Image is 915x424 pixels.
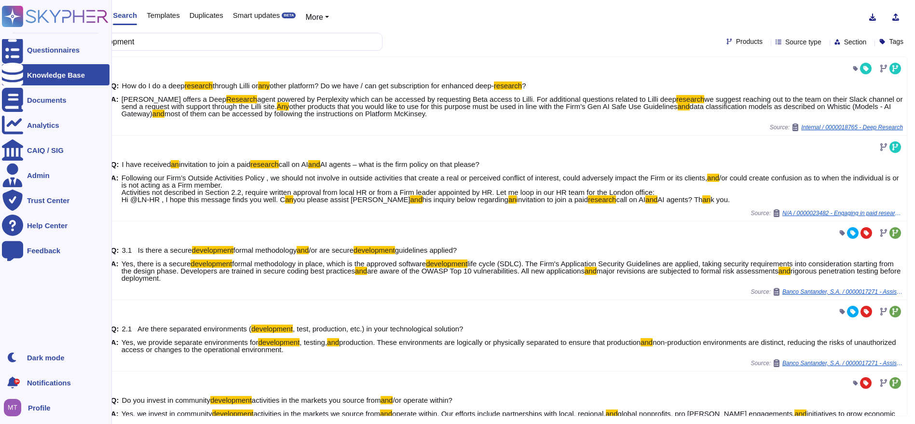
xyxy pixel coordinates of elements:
[252,396,381,404] span: activities in the markets you source from
[588,195,616,204] mark: research
[2,39,109,60] a: Questionnaires
[257,95,676,103] span: agent powered by Perplexity which can be accessed by requesting Beta access to Lilli. For additio...
[355,267,367,275] mark: and
[778,267,791,275] mark: and
[305,12,329,23] button: More
[751,359,903,367] span: Source:
[122,160,171,168] span: I have received
[27,122,59,129] div: Analytics
[28,404,51,411] span: Profile
[258,82,270,90] mark: any
[339,338,641,346] span: production. These environments are logically or physically separated to ensure that production
[657,195,702,204] span: AI agents? Th
[27,247,60,254] div: Feedback
[122,260,894,275] span: life cycle (SDLC). The Firm's Application Security Guidelines are applied, taking security requir...
[2,397,28,418] button: user
[226,95,257,103] mark: Research
[2,139,109,161] a: CAIQ / SIG
[258,338,300,346] mark: development
[2,89,109,110] a: Documents
[354,246,395,254] mark: development
[585,267,597,275] mark: and
[702,195,710,204] mark: an
[381,396,393,404] mark: and
[426,260,467,268] mark: development
[320,160,479,168] span: AI agents – what is the firm policy on that please?
[293,195,410,204] span: you please assist [PERSON_NAME]
[27,46,80,54] div: Questionnaires
[38,33,372,50] input: Search a question or template...
[597,267,778,275] span: major revisions are subjected to formal risk assessments
[152,109,164,118] mark: and
[641,338,653,346] mark: and
[678,102,690,110] mark: and
[285,195,293,204] mark: an
[250,160,278,168] mark: research
[27,96,67,104] div: Documents
[380,410,392,418] mark: and
[4,399,21,416] img: user
[367,267,585,275] span: are aware of the OWASP Top 10 vulnerabilities. All new applications
[190,12,223,19] span: Duplicates
[164,109,427,118] span: most of them can be accessed by following the instructions on Platform McKinsey.
[111,96,119,117] b: A:
[522,82,526,90] span: ?
[113,12,137,19] span: Search
[27,172,50,179] div: Admin
[508,195,517,204] mark: an
[27,147,64,154] div: CAIQ / SIG
[707,174,719,182] mark: and
[308,160,320,168] mark: and
[191,260,232,268] mark: development
[233,12,280,19] span: Smart updates
[889,38,903,45] span: Tags
[212,410,254,418] mark: development
[2,215,109,236] a: Help Center
[122,410,212,418] span: Yes, we invest in community
[14,379,20,384] div: 9+
[751,209,903,217] span: Source:
[327,338,339,346] mark: and
[710,195,730,204] span: k you.
[27,222,68,229] div: Help Center
[122,246,192,254] span: 3.1 Is there a secure
[736,38,763,45] span: Products
[410,195,422,204] mark: and
[253,410,380,418] span: activities in the markets we source from
[2,190,109,211] a: Trust Center
[122,174,707,182] span: Following our Firm’s Outside Activities Policy , we should not involve in outside activities that...
[27,197,69,204] div: Trust Center
[517,195,588,204] span: invitation to join a paid
[2,64,109,85] a: Knowledge Base
[2,240,109,261] a: Feedback
[233,246,297,254] span: formal methodology
[232,260,426,268] span: formal methodology in place, which is the approved software
[210,396,252,404] mark: development
[782,289,903,295] span: Banco Santander, S.A. / 0000017271 - Assistance Required: Santander Form Completion
[2,164,109,186] a: Admin
[111,325,119,332] b: Q:
[282,13,296,18] div: BETA
[122,95,226,103] span: [PERSON_NAME] offers a Deep
[122,260,191,268] span: Yes, there is a secure
[122,82,185,90] span: How do I do a deep
[277,102,289,110] mark: Any
[192,246,233,254] mark: development
[2,114,109,136] a: Analytics
[251,325,293,333] mark: development
[111,397,119,404] b: Q:
[297,246,309,254] mark: and
[770,123,903,131] span: Source:
[27,71,85,79] div: Knowledge Base
[185,82,213,90] mark: research
[801,124,903,130] span: Internal / 0000018765 - Deep Research
[300,338,327,346] span: , testing,
[844,39,867,45] span: Section
[309,246,354,254] span: /or are secure
[122,338,896,354] span: non-production environments are distinct, reducing the risks of unauthorized access or changes to...
[171,160,179,168] mark: an
[122,396,210,404] span: Do you invest in community
[111,260,119,282] b: A:
[392,410,605,418] span: operate within. Our efforts include partnerships with local, regional,
[782,360,903,366] span: Banco Santander, S.A. / 0000017271 - Assistance Required: Santander Form Completion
